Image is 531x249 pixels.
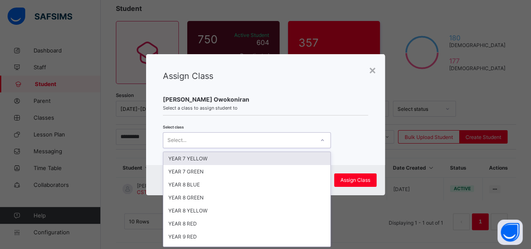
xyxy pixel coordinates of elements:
div: YEAR 8 RED [163,217,330,230]
div: YEAR 7 GREEN [163,165,330,178]
div: YEAR 7 YELLOW [163,152,330,165]
div: YEAR 9 RED [163,230,330,243]
div: × [369,63,377,77]
span: [PERSON_NAME] Owokoniran [163,96,368,103]
div: YEAR 8 BLUE [163,178,330,191]
span: Assign Class [340,177,370,183]
div: YEAR 8 YELLOW [163,204,330,217]
div: Select... [167,132,186,148]
span: Assign Class [163,71,213,81]
span: Select a class to assign student to [163,105,368,111]
span: Select class [163,125,184,129]
div: YEAR 8 GREEN [163,191,330,204]
button: Open asap [497,220,523,245]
